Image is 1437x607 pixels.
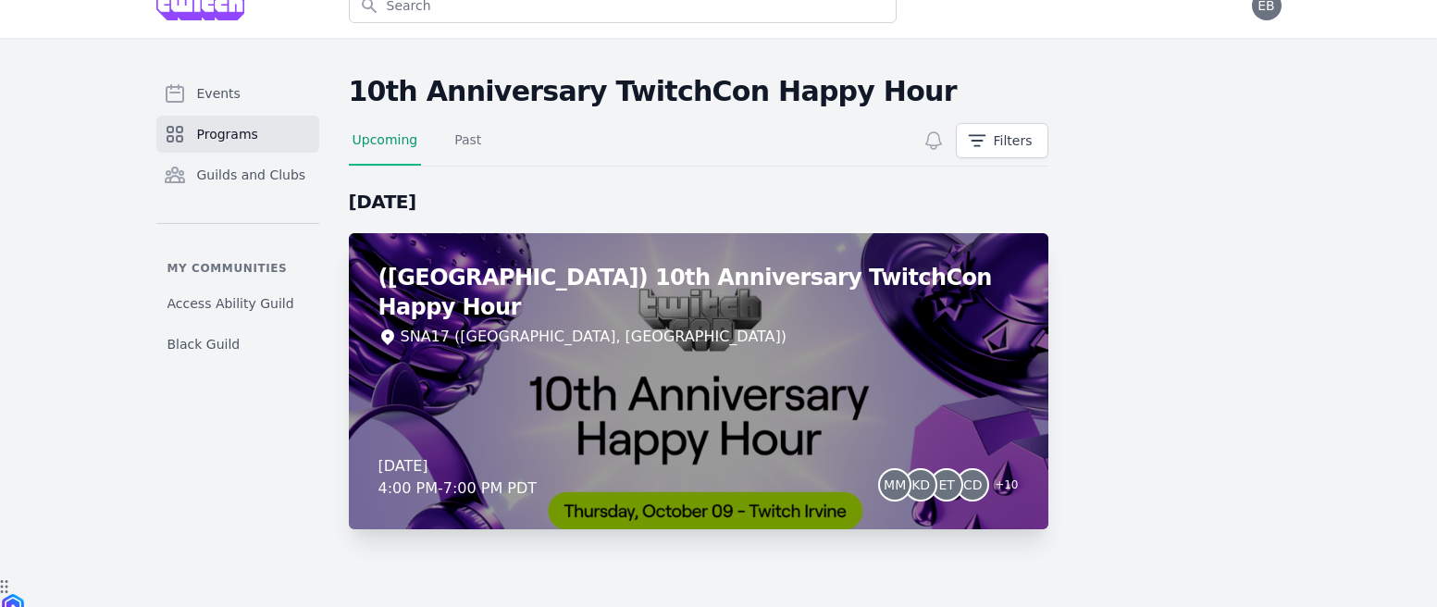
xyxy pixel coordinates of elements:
span: Black Guild [167,335,241,353]
span: Guilds and Clubs [197,166,306,184]
a: Programs [156,116,319,153]
nav: Sidebar [156,75,319,361]
span: Access Ability Guild [167,294,294,313]
a: Access Ability Guild [156,287,319,320]
button: Filters [956,123,1048,158]
h2: [DATE] [349,189,1048,215]
a: Upcoming [349,130,422,166]
div: [DATE] 4:00 PM - 7:00 PM PDT [378,455,538,500]
span: CD [963,478,983,491]
span: KD [911,478,930,491]
div: SNA17 ([GEOGRAPHIC_DATA], [GEOGRAPHIC_DATA]) [401,326,787,348]
h2: ([GEOGRAPHIC_DATA]) 10th Anniversary TwitchCon Happy Hour [378,263,1019,322]
span: MM [884,478,906,491]
h2: 10th Anniversary TwitchCon Happy Hour [349,75,1048,108]
a: ([GEOGRAPHIC_DATA]) 10th Anniversary TwitchCon Happy HourSNA17 ([GEOGRAPHIC_DATA], [GEOGRAPHIC_DA... [349,233,1048,529]
span: + 10 [984,474,1018,500]
a: Events [156,75,319,112]
p: My communities [156,261,319,276]
button: Subscribe [919,126,948,155]
a: Guilds and Clubs [156,156,319,193]
span: Events [197,84,241,103]
a: Past [451,130,485,166]
span: ET [938,478,954,491]
span: Programs [197,125,258,143]
a: Black Guild [156,328,319,361]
